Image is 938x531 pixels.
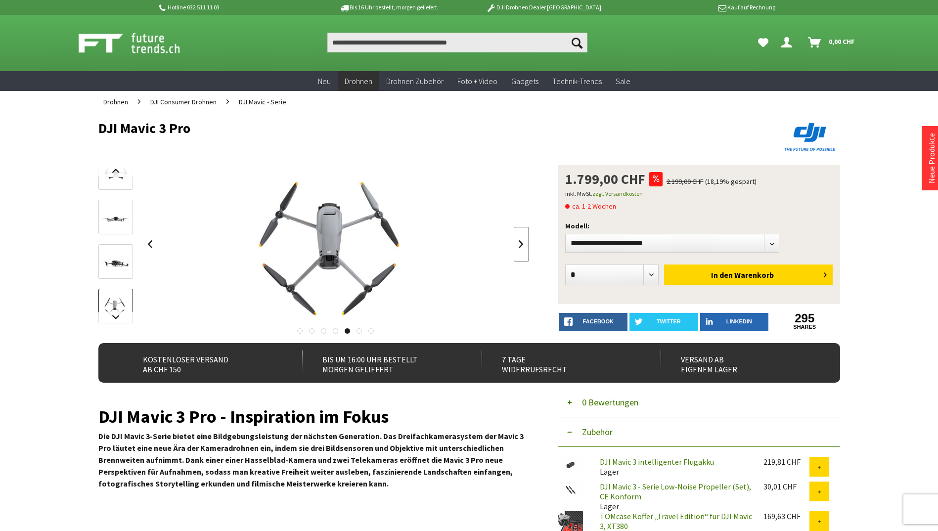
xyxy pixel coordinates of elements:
[592,457,756,477] div: Lager
[700,313,769,331] a: LinkedIn
[629,313,698,331] a: twitter
[711,270,733,280] span: In den
[103,97,128,106] span: Drohnen
[482,351,639,375] div: 7 Tage Widerrufsrecht
[338,71,379,91] a: Drohnen
[450,71,504,91] a: Foto + Video
[559,313,628,331] a: facebook
[753,33,773,52] a: Meine Favoriten
[150,97,217,106] span: DJI Consumer Drohnen
[592,482,756,511] div: Lager
[770,313,839,324] a: 295
[565,188,833,200] p: inkl. MwSt.
[763,457,809,467] div: 219,81 CHF
[777,33,800,52] a: Dein Konto
[239,97,286,106] span: DJI Mavic - Serie
[504,71,545,91] a: Gadgets
[621,1,775,13] p: Kauf auf Rechnung
[318,76,331,86] span: Neu
[661,351,818,375] div: Versand ab eigenem Lager
[763,482,809,491] div: 30,01 CHF
[98,431,524,488] strong: Die DJI Mavic 3-Serie bietet eine Bildgebungsleistung der nächsten Generation. Das Dreifachkamera...
[600,457,714,467] a: DJI Mavic 3 intelligenter Flugakku
[98,121,692,135] h1: DJI Mavic 3 Pro
[558,457,583,473] img: DJI Mavic 3 intelligenter Flugakku
[565,220,833,232] p: Modell:
[657,318,681,324] span: twitter
[386,76,444,86] span: Drohnen Zubehör
[781,121,840,153] img: DJI
[667,177,704,186] span: 2.199,00 CHF
[616,76,630,86] span: Sale
[158,1,312,13] p: Hotline 032 511 11 03
[327,33,587,52] input: Produkt, Marke, Kategorie, EAN, Artikelnummer…
[565,172,645,186] span: 1.799,00 CHF
[600,482,751,501] a: DJI Mavic 3 - Serie Low-Noise Propeller (Set), CE Konform
[558,388,840,417] button: 0 Bewertungen
[311,71,338,91] a: Neu
[565,200,616,212] span: ca. 1-2 Wochen
[558,417,840,447] button: Zubehör
[511,76,538,86] span: Gadgets
[466,1,621,13] p: DJI Drohnen Dealer [GEOGRAPHIC_DATA]
[770,324,839,330] a: shares
[600,511,752,531] a: TOMcase Koffer „Travel Edition“ für DJI Mavic 3, XT380
[552,76,602,86] span: Technik-Trends
[609,71,637,91] a: Sale
[726,318,752,324] span: LinkedIn
[804,33,860,52] a: Warenkorb
[302,351,460,375] div: Bis um 16:00 Uhr bestellt Morgen geliefert
[79,31,202,55] img: Shop Futuretrends - zur Startseite wechseln
[123,351,281,375] div: Kostenloser Versand ab CHF 150
[763,511,809,521] div: 169,63 CHF
[583,318,614,324] span: facebook
[345,76,372,86] span: Drohnen
[145,91,222,113] a: DJI Consumer Drohnen
[592,190,643,197] a: zzgl. Versandkosten
[558,482,583,498] img: DJI Mavic 3 - Serie Low-Noise Propeller (Set), CE Konform
[98,405,389,428] span: DJI Mavic 3 Pro - Inspiration im Fokus
[98,91,133,113] a: Drohnen
[567,33,587,52] button: Suchen
[664,265,833,285] button: In den Warenkorb
[312,1,466,13] p: Bis 16 Uhr bestellt, morgen geliefert.
[927,133,937,183] a: Neue Produkte
[829,34,855,49] span: 0,00 CHF
[705,177,757,186] span: (18,19% gespart)
[457,76,497,86] span: Foto + Video
[234,91,291,113] a: DJI Mavic - Serie
[545,71,609,91] a: Technik-Trends
[379,71,450,91] a: Drohnen Zubehör
[734,270,774,280] span: Warenkorb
